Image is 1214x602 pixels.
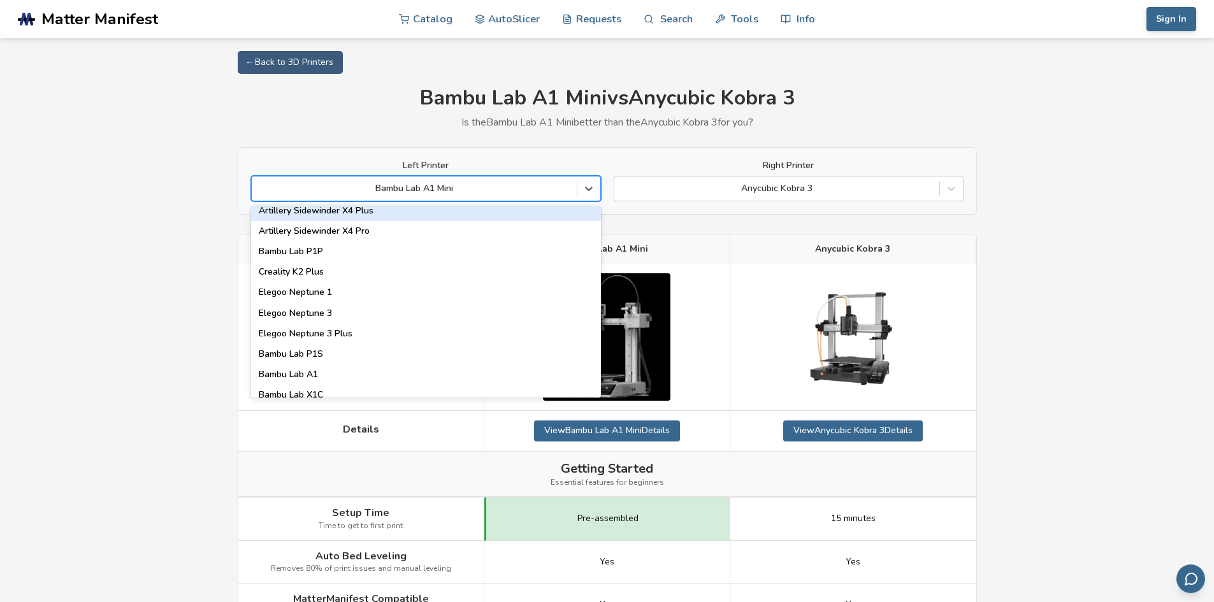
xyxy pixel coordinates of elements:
a: ViewAnycubic Kobra 3Details [783,420,923,441]
div: Elegoo Neptune 1 [251,282,601,303]
div: Artillery Sidewinder X4 Pro [251,221,601,241]
div: Bambu Lab X1C [251,385,601,405]
span: Time to get to first print [319,522,403,531]
a: ← Back to 3D Printers [238,51,343,74]
div: Bambu Lab A1 [251,364,601,385]
div: Bambu Lab P1S [251,344,601,364]
div: Bambu Lab P1P [251,241,601,262]
div: Creality K2 Plus [251,262,601,282]
span: 15 minutes [831,513,876,524]
label: Left Printer [251,161,601,171]
span: Yes [846,557,860,567]
img: Anycubic Kobra 3 [790,273,917,401]
span: Removes 80% of print issues and manual leveling [271,564,451,573]
span: Auto Bed Leveling [315,550,407,562]
span: Setup Time [332,507,389,519]
img: Bambu Lab A1 Mini [543,273,670,401]
p: Is the Bambu Lab A1 Mini better than the Anycubic Kobra 3 for you? [238,117,977,128]
button: Sign In [1146,7,1196,31]
button: Send feedback via email [1176,564,1205,593]
h1: Bambu Lab A1 Mini vs Anycubic Kobra 3 [238,87,977,110]
span: Matter Manifest [41,10,158,28]
span: Anycubic Kobra 3 [815,244,890,254]
span: Bambu Lab A1 Mini [565,244,648,254]
span: Yes [600,557,614,567]
input: Anycubic Kobra 3 [621,183,623,194]
span: Essential features for beginners [551,478,664,487]
div: Elegoo Neptune 3 Plus [251,324,601,344]
span: Getting Started [561,461,653,476]
div: Elegoo Neptune 3 [251,303,601,324]
span: Details [343,424,379,435]
span: Pre-assembled [577,513,639,524]
label: Right Printer [614,161,964,171]
a: ViewBambu Lab A1 MiniDetails [534,420,680,441]
input: Bambu Lab A1 MiniSovol SV04Ender 5 S1Sovol SV06Sovol SV06 PlusElegoo Neptune 2Anycubic Kobra 2 Pr... [258,183,261,194]
div: Artillery Sidewinder X4 Plus [251,201,601,221]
